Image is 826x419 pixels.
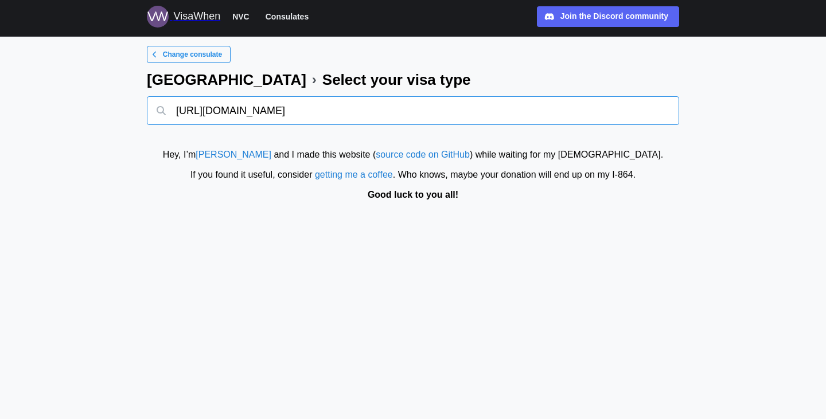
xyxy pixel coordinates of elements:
span: Consulates [266,10,309,24]
a: Join the Discord community [537,6,679,27]
span: NVC [232,10,250,24]
div: Hey, I’m and I made this website ( ) while waiting for my [DEMOGRAPHIC_DATA]. [6,148,820,162]
button: Consulates [260,9,314,24]
div: [GEOGRAPHIC_DATA] [147,72,306,87]
a: Logo for VisaWhen VisaWhen [147,6,220,28]
img: Logo for VisaWhen [147,6,169,28]
div: VisaWhen [173,9,220,25]
span: Change consulate [163,46,222,62]
input: DL6 [147,96,679,125]
a: Change consulate [147,46,231,63]
a: source code on GitHub [376,150,470,159]
a: [PERSON_NAME] [196,150,271,159]
div: If you found it useful, consider . Who knows, maybe your donation will end up on my I‑864. [6,168,820,182]
div: Join the Discord community [560,10,668,23]
div: › [312,73,317,87]
button: NVC [227,9,255,24]
div: Good luck to you all! [6,188,820,202]
div: Select your visa type [322,72,471,87]
a: getting me a coffee [315,170,393,179]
